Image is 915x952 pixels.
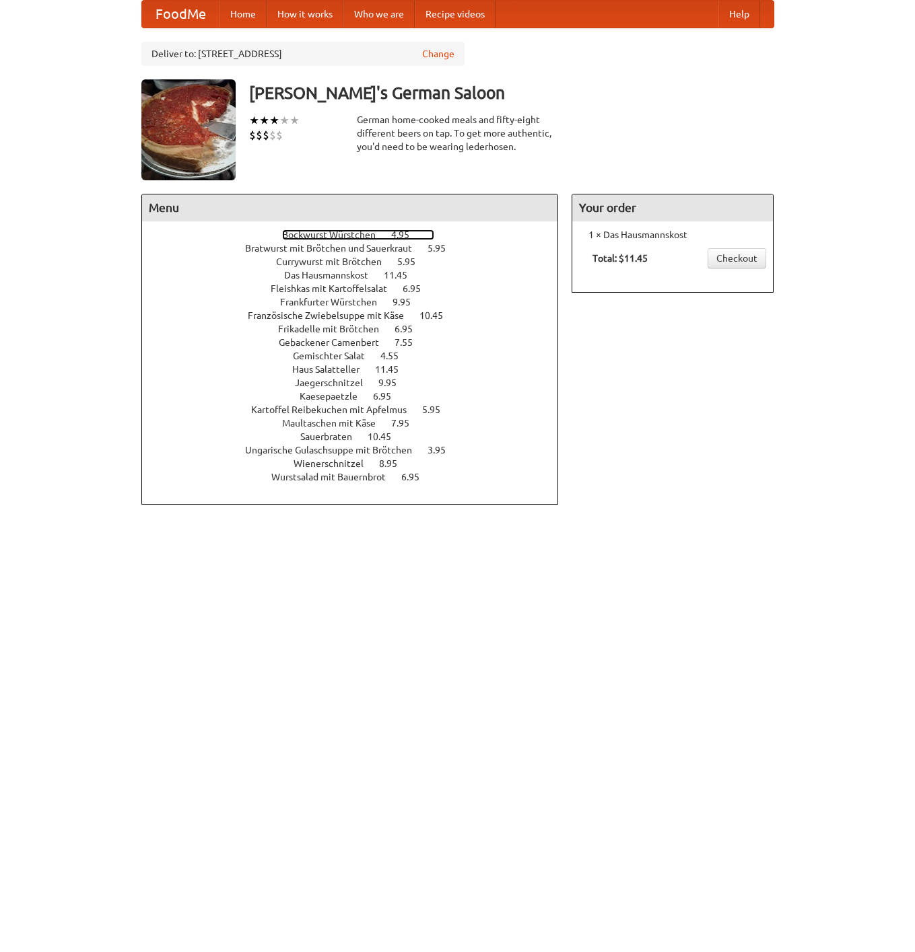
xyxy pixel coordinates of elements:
[245,445,471,455] a: Ungarische Gulaschsuppe mit Brötchen 3.95
[375,364,412,375] span: 11.45
[245,243,471,254] a: Bratwurst mit Brötchen und Sauerkraut 5.95
[256,128,263,143] li: $
[395,324,426,334] span: 6.95
[284,270,432,281] a: Das Hausmannskost 11.45
[248,310,468,321] a: Französische Zwiebelsuppe mit Käse 10.45
[282,418,389,429] span: Maultaschen mit Käse
[282,229,389,240] span: Bockwurst Würstchen
[251,404,420,415] span: Kartoffel Reibekuchen mit Apfelmus
[142,1,219,28] a: FoodMe
[276,128,283,143] li: $
[249,79,774,106] h3: [PERSON_NAME]'s German Saloon
[357,113,559,153] div: German home-cooked meals and fifty-eight different beers on tap. To get more authentic, you'd nee...
[278,324,393,334] span: Frikadelle mit Brötchen
[419,310,456,321] span: 10.45
[708,248,766,268] a: Checkout
[379,458,411,469] span: 8.95
[249,113,259,128] li: ★
[378,377,410,388] span: 9.95
[245,445,426,455] span: Ungarische Gulaschsuppe mit Brötchen
[572,194,773,221] h4: Your order
[391,229,423,240] span: 4.95
[282,418,434,429] a: Maultaschen mit Käse 7.95
[384,270,421,281] span: 11.45
[428,445,459,455] span: 3.95
[422,47,454,61] a: Change
[271,283,401,294] span: Fleishkas mit Kartoffelsalat
[401,472,433,482] span: 6.95
[343,1,415,28] a: Who we are
[295,377,376,388] span: Jaegerschnitzel
[290,113,300,128] li: ★
[415,1,496,28] a: Recipe videos
[276,256,395,267] span: Currywurst mit Brötchen
[269,113,279,128] li: ★
[368,431,405,442] span: 10.45
[592,253,648,264] b: Total: $11.45
[293,351,423,361] a: Gemischter Salat 4.55
[294,458,377,469] span: Wienerschnitzel
[251,404,465,415] a: Kartoffel Reibekuchen mit Apfelmus 5.95
[300,431,366,442] span: Sauerbraten
[391,418,423,429] span: 7.95
[300,391,371,402] span: Kaesepaetzle
[141,42,465,66] div: Deliver to: [STREET_ADDRESS]
[403,283,434,294] span: 6.95
[422,404,454,415] span: 5.95
[294,458,422,469] a: Wienerschnitzel 8.95
[271,472,399,482] span: Wurstsalad mit Bauernbrot
[397,256,429,267] span: 5.95
[282,229,434,240] a: Bockwurst Würstchen 4.95
[142,194,558,221] h4: Menu
[267,1,343,28] a: How it works
[259,113,269,128] li: ★
[279,337,438,348] a: Gebackener Camenbert 7.55
[280,297,391,307] span: Frankfurter Würstchen
[279,337,393,348] span: Gebackener Camenbert
[279,113,290,128] li: ★
[249,128,256,143] li: $
[300,391,416,402] a: Kaesepaetzle 6.95
[428,243,459,254] span: 5.95
[269,128,276,143] li: $
[141,79,236,180] img: angular.jpg
[271,472,444,482] a: Wurstsalad mit Bauernbrot 6.95
[292,364,423,375] a: Haus Salatteller 11.45
[271,283,446,294] a: Fleishkas mit Kartoffelsalat 6.95
[276,256,440,267] a: Currywurst mit Brötchen 5.95
[295,377,421,388] a: Jaegerschnitzel 9.95
[718,1,760,28] a: Help
[373,391,405,402] span: 6.95
[380,351,412,361] span: 4.55
[278,324,438,334] a: Frikadelle mit Brötchen 6.95
[245,243,426,254] span: Bratwurst mit Brötchen und Sauerkraut
[395,337,426,348] span: 7.55
[292,364,373,375] span: Haus Salatteller
[579,228,766,242] li: 1 × Das Hausmannskost
[219,1,267,28] a: Home
[280,297,436,307] a: Frankfurter Würstchen 9.95
[248,310,417,321] span: Französische Zwiebelsuppe mit Käse
[263,128,269,143] li: $
[393,297,424,307] span: 9.95
[284,270,382,281] span: Das Hausmannskost
[300,431,416,442] a: Sauerbraten 10.45
[293,351,378,361] span: Gemischter Salat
